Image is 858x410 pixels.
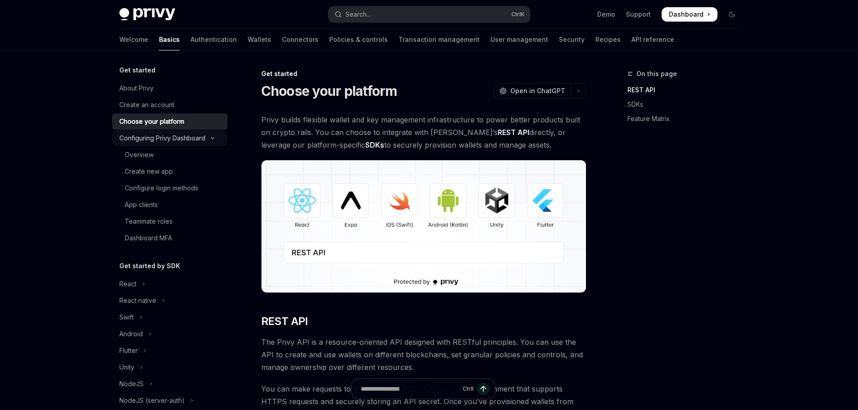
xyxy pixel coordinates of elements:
a: About Privy [112,80,227,96]
a: Configure login methods [112,180,227,196]
div: Choose your platform [119,116,184,127]
div: Configure login methods [125,183,198,194]
img: dark logo [119,8,175,21]
div: About Privy [119,83,154,94]
a: User management [490,29,548,50]
a: Overview [112,147,227,163]
button: Toggle Configuring Privy Dashboard section [112,130,227,146]
div: Create new app [125,166,173,177]
a: Dashboard MFA [112,230,227,246]
a: Teammate roles [112,213,227,230]
a: Create an account [112,97,227,113]
a: App clients [112,197,227,213]
a: Security [559,29,585,50]
span: Privy builds flexible wallet and key management infrastructure to power better products built on ... [261,113,586,151]
button: Open search [328,6,530,23]
strong: SDKs [365,140,384,149]
div: App clients [125,199,158,210]
a: Dashboard [662,7,717,22]
span: On this page [636,68,677,79]
div: Create an account [119,99,174,110]
a: API reference [631,29,674,50]
span: Dashboard [669,10,704,19]
div: Get started [261,69,586,78]
div: Overview [125,149,154,160]
div: Dashboard MFA [125,233,172,243]
a: Transaction management [399,29,480,50]
div: Search... [345,9,371,20]
a: Demo [597,10,615,19]
a: Feature Matrix [627,112,746,126]
a: Create new app [112,163,227,180]
div: React [119,279,136,289]
a: Authentication [191,29,237,50]
a: Recipes [595,29,621,50]
a: Basics [159,29,180,50]
button: Toggle dark mode [725,7,739,22]
h5: Get started [119,65,155,76]
a: Wallets [248,29,271,50]
strong: REST API [498,128,529,137]
a: Connectors [282,29,318,50]
div: Teammate roles [125,216,173,227]
span: Ctrl K [511,11,525,18]
h1: Choose your platform [261,83,397,99]
div: Configuring Privy Dashboard [119,133,205,144]
button: Open in ChatGPT [494,83,571,99]
img: images/Platform2.png [261,160,586,293]
a: SDKs [627,97,746,112]
h5: Get started by SDK [119,261,180,271]
a: Welcome [119,29,148,50]
a: Policies & controls [329,29,388,50]
a: Choose your platform [112,113,227,130]
span: Open in ChatGPT [510,86,565,95]
a: REST API [627,83,746,97]
button: Toggle React section [112,276,227,292]
a: Support [626,10,651,19]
